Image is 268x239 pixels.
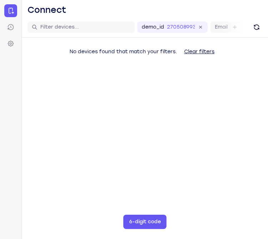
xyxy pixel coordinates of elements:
span: No devices found that match your filters. [70,49,177,55]
button: Clear filters [178,45,220,59]
button: 6-digit code [123,215,167,229]
input: Filter devices... [40,24,130,31]
label: Email [215,24,228,31]
label: demo_id [142,24,164,31]
button: Refresh [251,21,262,33]
a: Settings [4,37,17,50]
a: Connect [4,4,17,17]
h1: Connect [27,4,66,16]
a: Sessions [4,21,17,34]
